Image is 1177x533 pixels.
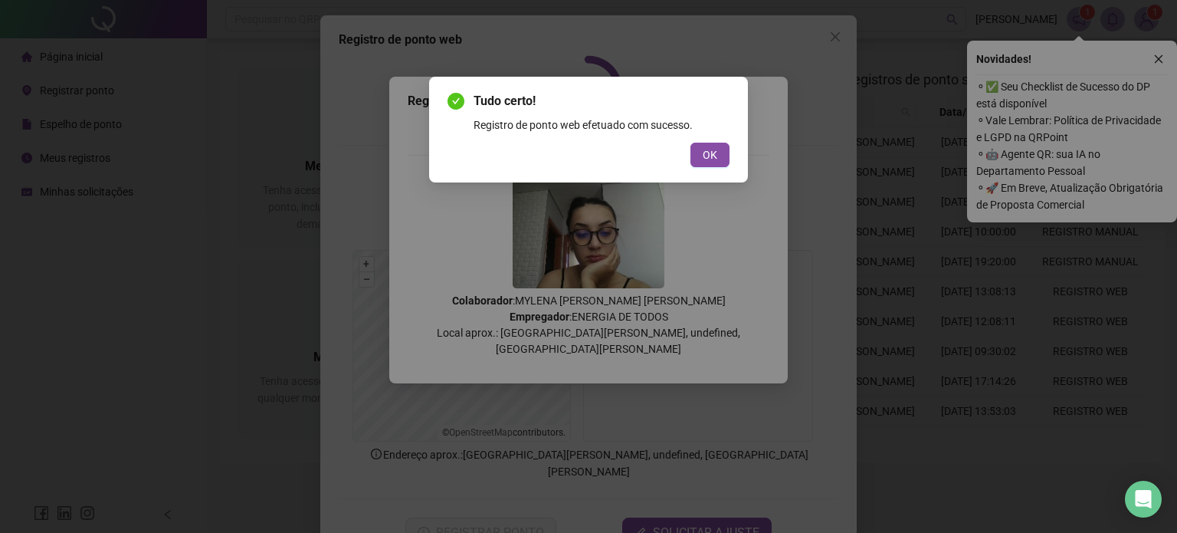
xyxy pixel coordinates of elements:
span: OK [703,146,717,163]
div: Open Intercom Messenger [1125,481,1162,518]
span: Tudo certo! [474,92,729,110]
button: OK [690,143,729,167]
div: Registro de ponto web efetuado com sucesso. [474,117,729,133]
span: check-circle [448,93,464,110]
